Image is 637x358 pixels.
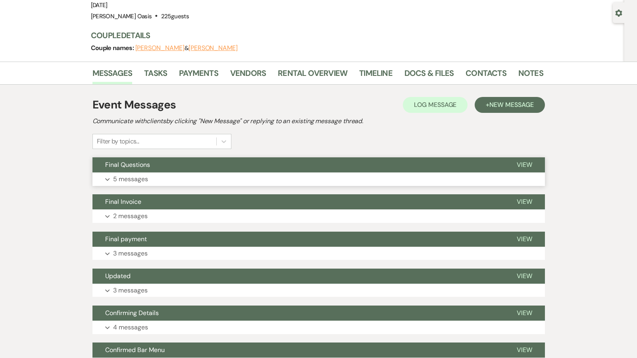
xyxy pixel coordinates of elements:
[504,232,545,247] button: View
[489,101,533,109] span: New Message
[517,235,532,243] span: View
[403,97,468,113] button: Log Message
[92,306,504,321] button: Confirming Details
[278,67,347,84] a: Rental Overview
[504,194,545,209] button: View
[135,45,185,51] button: [PERSON_NAME]
[518,67,543,84] a: Notes
[92,116,545,126] h2: Communicate with clients by clicking "New Message" or replying to an existing message thread.
[517,346,532,354] span: View
[92,284,545,297] button: 3 messages
[92,343,504,358] button: Confirmed Bar Menu
[92,247,545,260] button: 3 messages
[113,174,148,184] p: 5 messages
[92,321,545,334] button: 4 messages
[466,67,506,84] a: Contacts
[97,137,139,146] div: Filter by topics...
[91,30,535,41] h3: Couple Details
[359,67,393,84] a: Timeline
[92,232,504,247] button: Final payment
[91,12,152,20] span: [PERSON_NAME] Oasis
[504,157,545,172] button: View
[92,194,504,209] button: Final Invoice
[517,309,532,317] span: View
[517,272,532,280] span: View
[113,211,148,221] p: 2 messages
[113,322,148,333] p: 4 messages
[414,101,456,109] span: Log Message
[189,45,238,51] button: [PERSON_NAME]
[91,44,135,52] span: Couple names:
[92,269,504,284] button: Updated
[113,285,148,296] p: 3 messages
[105,161,150,169] span: Final Questions
[105,197,141,206] span: Final Invoice
[92,97,176,113] h1: Event Messages
[113,248,148,259] p: 3 messages
[105,309,159,317] span: Confirming Details
[105,235,147,243] span: Final payment
[91,1,108,9] span: [DATE]
[179,67,218,84] a: Payments
[504,269,545,284] button: View
[105,346,165,354] span: Confirmed Bar Menu
[92,157,504,172] button: Final Questions
[504,343,545,358] button: View
[615,9,622,16] button: Open lead details
[517,161,532,169] span: View
[517,197,532,206] span: View
[475,97,545,113] button: +New Message
[504,306,545,321] button: View
[92,209,545,223] button: 2 messages
[144,67,167,84] a: Tasks
[135,44,238,52] span: &
[92,67,133,84] a: Messages
[161,12,189,20] span: 225 guests
[105,272,131,280] span: Updated
[404,67,454,84] a: Docs & Files
[92,172,545,186] button: 5 messages
[230,67,266,84] a: Vendors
